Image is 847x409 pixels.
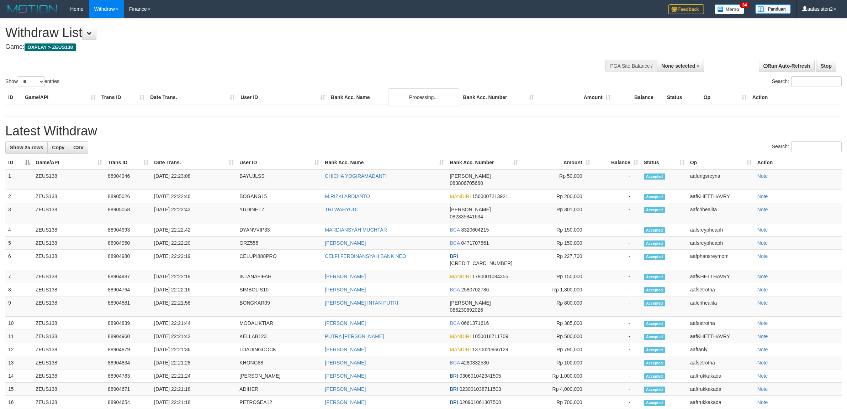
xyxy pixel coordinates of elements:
a: TRI WAHYUDI [325,207,358,212]
td: BONGKAR09 [237,296,322,317]
span: Accepted [644,300,665,306]
th: Bank Acc. Name: activate to sort column ascending [322,156,447,169]
span: Copy 1050018711709 to clipboard [472,333,508,339]
div: PGA Site Balance / [605,60,657,72]
td: [DATE] 22:22:16 [151,283,237,296]
span: Accepted [644,400,665,406]
img: Button%20Memo.svg [715,4,745,14]
td: 88905058 [105,203,151,223]
th: ID: activate to sort column descending [5,156,33,169]
a: Note [757,253,768,259]
a: Note [757,274,768,279]
td: BOGANG15 [237,190,322,203]
a: Note [757,320,768,326]
td: ZEUS138 [33,330,105,343]
span: BCA [450,227,460,233]
td: CELUPI888PRO [237,250,322,270]
td: - [593,330,641,343]
td: ZEUS138 [33,190,105,203]
td: - [593,317,641,330]
td: 2 [5,190,33,203]
td: Rp 301,000 [521,203,593,223]
span: BRI [450,373,458,379]
td: 14 [5,369,33,383]
a: [PERSON_NAME] [325,360,366,366]
th: Date Trans. [147,91,238,104]
td: - [593,270,641,283]
td: ADIHER [237,383,322,396]
td: 9 [5,296,33,317]
td: [DATE] 22:21:58 [151,296,237,317]
td: - [593,383,641,396]
td: Rp 227,700 [521,250,593,270]
a: Note [757,399,768,405]
td: 88904834 [105,356,151,369]
a: Note [757,347,768,352]
td: Rp 385,000 [521,317,593,330]
span: Copy 083806705660 to clipboard [450,180,483,186]
td: PETROSEA12 [237,396,322,409]
input: Search: [791,76,842,87]
td: ZEUS138 [33,169,105,190]
td: KELLAB123 [237,330,322,343]
th: Trans ID [99,91,147,104]
span: Accepted [644,240,665,247]
td: KHONG88 [237,356,322,369]
td: 12 [5,343,33,356]
td: ZEUS138 [33,296,105,317]
span: Copy 2580702786 to clipboard [461,287,489,292]
a: [PERSON_NAME] [325,274,366,279]
td: 88904950 [105,237,151,250]
th: Game/API: activate to sort column ascending [33,156,105,169]
td: MODALIKTIAR [237,317,322,330]
td: 7 [5,270,33,283]
td: [DATE] 22:21:18 [151,383,237,396]
select: Showentries [18,76,44,87]
a: [PERSON_NAME] [325,399,366,405]
label: Search: [772,76,842,87]
td: ZEUS138 [33,270,105,283]
span: Accepted [644,321,665,327]
td: aaftrukkakada [687,383,755,396]
td: aaftanly [687,343,755,356]
td: 88904987 [105,270,151,283]
label: Show entries [5,76,59,87]
td: aafKHETTHAVRY [687,270,755,283]
a: MARDIANSYAH MUCHTAR [325,227,387,233]
td: SIMBOLIS10 [237,283,322,296]
span: Copy 082335841634 to clipboard [450,214,483,219]
span: MANDIRI [450,347,471,352]
th: Status [664,91,701,104]
th: Amount [537,91,613,104]
td: aaftrukkakada [687,369,755,383]
td: 88904671 [105,383,151,396]
td: [DATE] 22:22:42 [151,223,237,237]
td: Rp 200,000 [521,190,593,203]
td: - [593,356,641,369]
span: Copy [52,145,64,150]
span: BCA [450,320,460,326]
td: 88904764 [105,283,151,296]
a: Note [757,240,768,246]
td: aafungsreyna [687,169,755,190]
span: BRI [450,399,458,405]
a: Note [757,300,768,306]
td: [DATE] 22:22:46 [151,190,237,203]
td: [DATE] 22:22:18 [151,270,237,283]
td: ZEUS138 [33,317,105,330]
td: ZEUS138 [33,223,105,237]
h1: Withdraw List [5,26,557,40]
td: ZEUS138 [33,383,105,396]
a: [PERSON_NAME] [325,386,366,392]
td: 13 [5,356,33,369]
span: Accepted [644,334,665,340]
td: aafsreypheaph [687,237,755,250]
a: Note [757,333,768,339]
td: 88904879 [105,343,151,356]
a: CHICHA YOGIRAMADANTI [325,173,387,179]
td: [DATE] 22:21:24 [151,369,237,383]
span: Copy 0661371616 to clipboard [461,320,489,326]
td: ORZ555 [237,237,322,250]
h4: Game: [5,43,557,51]
a: Note [757,360,768,366]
